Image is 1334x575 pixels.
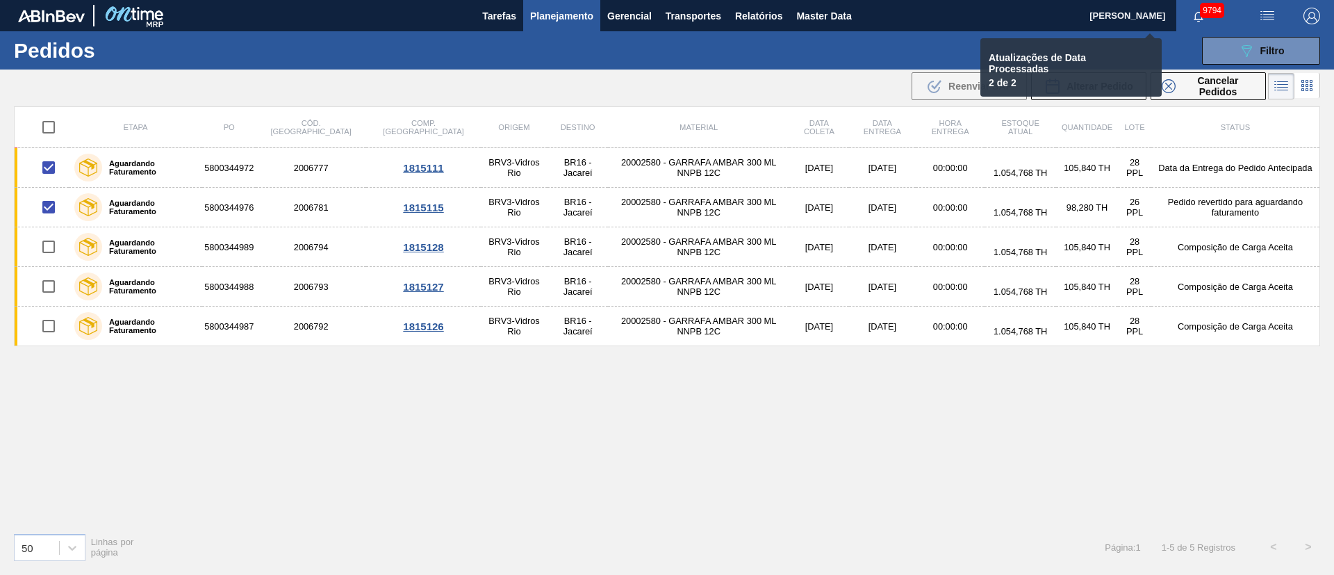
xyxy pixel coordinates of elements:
[994,326,1047,337] span: 1.054,768 TH
[849,307,916,346] td: [DATE]
[608,267,789,307] td: 20002580 - GARRAFA AMBAR 300 ML NNPB 12C
[789,307,849,346] td: [DATE]
[1118,188,1151,227] td: 26 PPL
[789,188,849,227] td: [DATE]
[608,227,789,267] td: 20002580 - GARRAFA AMBAR 300 ML NNPB 12C
[1001,119,1039,136] span: Estoque atual
[547,227,608,267] td: BR16 - Jacareí
[547,307,608,346] td: BR16 - Jacareí
[1151,148,1320,188] td: Data da Entrega do Pedido Antecipada
[735,8,782,24] span: Relatórios
[256,188,366,227] td: 2006781
[22,542,33,553] div: 50
[932,119,969,136] span: Hora Entrega
[481,148,547,188] td: BRV3-Vidros Rio
[481,188,547,227] td: BRV3-Vidros Rio
[989,77,1136,88] p: 2 de 2
[1118,148,1151,188] td: 28 PPL
[202,188,256,227] td: 5800344976
[547,267,608,307] td: BR16 - Jacareí
[666,8,721,24] span: Transportes
[607,8,652,24] span: Gerencial
[481,267,547,307] td: BRV3-Vidros Rio
[1176,6,1221,26] button: Notificações
[1151,227,1320,267] td: Composição de Carga Aceita
[1056,227,1118,267] td: 105,840 TH
[547,148,608,188] td: BR16 - Jacareí
[202,227,256,267] td: 5800344989
[994,168,1047,178] span: 1.054,768 TH
[789,227,849,267] td: [DATE]
[15,267,1320,307] a: Aguardando Faturamento58003449882006793BRV3-Vidros RioBR16 - Jacareí20002580 - GARRAFA AMBAR 300 ...
[256,227,366,267] td: 2006794
[1151,72,1266,100] button: Cancelar Pedidos
[256,148,366,188] td: 2006777
[1202,37,1320,65] button: Filtro
[202,307,256,346] td: 5800344987
[15,188,1320,227] a: Aguardando Faturamento58003449762006781BRV3-Vidros RioBR16 - Jacareí20002580 - GARRAFA AMBAR 300 ...
[18,10,85,22] img: TNhmsLtSVTkK8tSr43FrP2fwEKptu5GPRR3wAAAABJRU5ErkJggg==
[916,267,985,307] td: 00:00:00
[102,238,197,255] label: Aguardando Faturamento
[202,148,256,188] td: 5800344972
[849,267,916,307] td: [DATE]
[383,119,463,136] span: Comp. [GEOGRAPHIC_DATA]
[224,123,235,131] span: PO
[1294,73,1320,99] div: Visão em Cards
[916,227,985,267] td: 00:00:00
[1056,148,1118,188] td: 105,840 TH
[368,281,479,293] div: 1815127
[15,307,1320,346] a: Aguardando Faturamento58003449872006792BRV3-Vidros RioBR16 - Jacareí20002580 - GARRAFA AMBAR 300 ...
[561,123,595,131] span: Destino
[989,52,1136,74] p: Atualizações de Data Processadas
[1124,123,1144,131] span: Lote
[102,199,197,216] label: Aguardando Faturamento
[102,318,197,334] label: Aguardando Faturamento
[270,119,351,136] span: Cód. [GEOGRAPHIC_DATA]
[482,8,516,24] span: Tarefas
[1291,530,1326,565] button: >
[498,123,529,131] span: Origem
[912,72,1027,100] div: Reenviar SAP
[1151,307,1320,346] td: Composição de Carga Aceita
[864,119,901,136] span: Data entrega
[1303,8,1320,24] img: Logout
[916,148,985,188] td: 00:00:00
[1118,227,1151,267] td: 28 PPL
[796,8,851,24] span: Master Data
[1056,307,1118,346] td: 105,840 TH
[102,278,197,295] label: Aguardando Faturamento
[1200,3,1224,18] span: 9794
[1259,8,1276,24] img: userActions
[91,537,134,558] span: Linhas por página
[994,286,1047,297] span: 1.054,768 TH
[481,227,547,267] td: BRV3-Vidros Rio
[368,162,479,174] div: 1815111
[368,321,479,332] div: 1815126
[102,159,197,176] label: Aguardando Faturamento
[1118,267,1151,307] td: 28 PPL
[608,307,789,346] td: 20002580 - GARRAFA AMBAR 300 ML NNPB 12C
[789,267,849,307] td: [DATE]
[1105,542,1140,553] span: Página : 1
[368,202,479,213] div: 1815115
[202,267,256,307] td: 5800344988
[256,267,366,307] td: 2006793
[789,148,849,188] td: [DATE]
[1151,72,1266,100] div: Cancelar Pedidos em Massa
[849,148,916,188] td: [DATE]
[1151,188,1320,227] td: Pedido revertido para aguardando faturamento
[15,227,1320,267] a: Aguardando Faturamento58003449892006794BRV3-Vidros RioBR16 - Jacareí20002580 - GARRAFA AMBAR 300 ...
[481,307,547,346] td: BRV3-Vidros Rio
[256,307,366,346] td: 2006792
[1056,188,1118,227] td: 98,280 TH
[948,81,1012,92] span: Reenviar SAP
[1260,45,1285,56] span: Filtro
[1118,307,1151,346] td: 28 PPL
[368,241,479,253] div: 1815128
[1151,267,1320,307] td: Composição de Carga Aceita
[530,8,593,24] span: Planejamento
[916,307,985,346] td: 00:00:00
[1221,123,1250,131] span: Status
